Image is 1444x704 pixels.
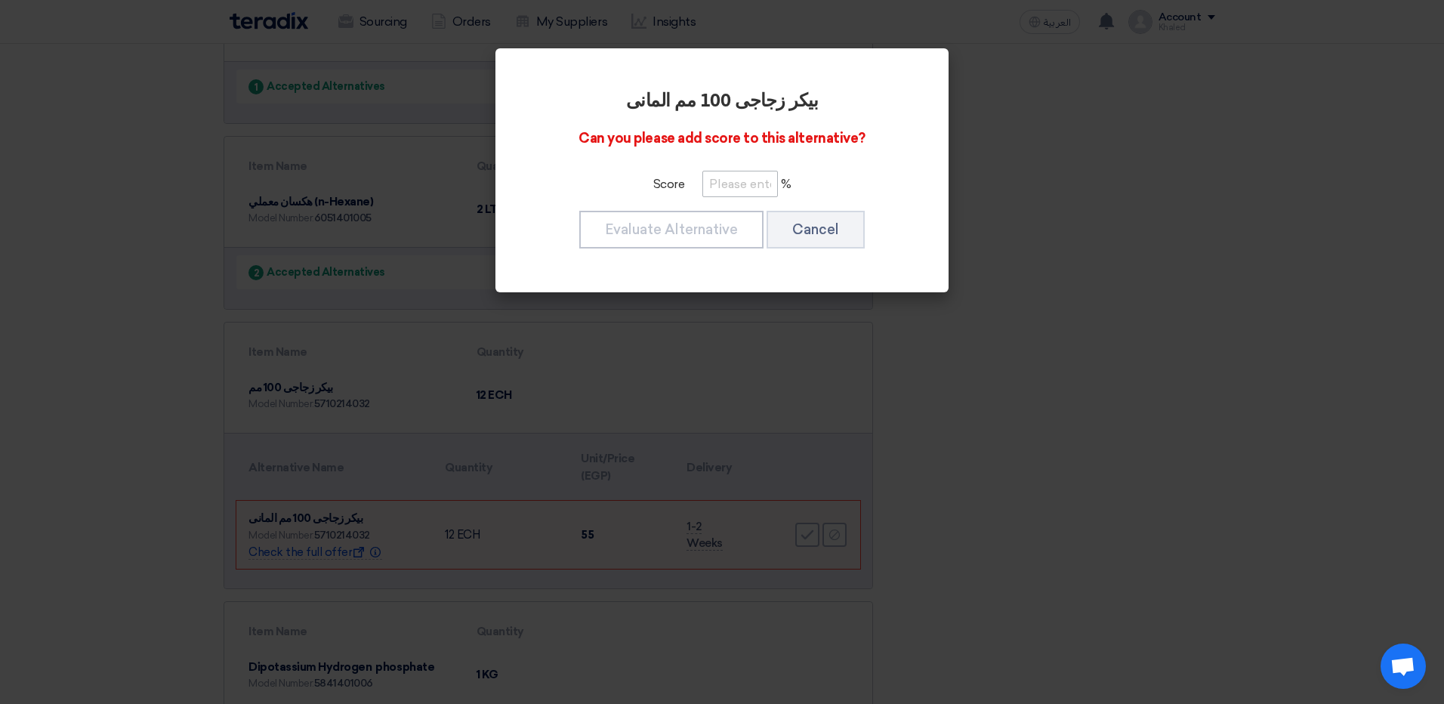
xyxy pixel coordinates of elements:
[702,171,778,197] input: Please enter the technical evaluation for this alternative item...
[538,91,906,112] h2: بيكر زجاجى 100 مم المانى
[653,175,685,193] label: Score
[767,211,865,249] button: Cancel
[579,130,865,147] span: Can you please add score to this alternative?
[538,171,906,197] div: %
[579,211,764,249] button: Evaluate Alternative
[1381,644,1426,689] a: Open chat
